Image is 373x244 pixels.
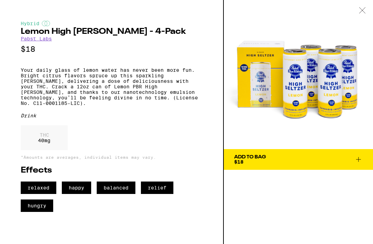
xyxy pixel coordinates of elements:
span: hungry [21,199,53,212]
span: $18 [234,159,243,165]
a: Pabst Labs [21,36,52,41]
img: hybridColor.svg [42,21,50,26]
div: Hybrid [21,21,202,26]
button: Add To Bag$18 [224,149,373,170]
p: *Amounts are averages, individual items may vary. [21,155,202,159]
span: relief [141,182,173,194]
span: relaxed [21,182,56,194]
div: Add To Bag [234,155,266,159]
p: THC [38,132,50,138]
div: Drink [21,113,202,118]
h2: Effects [21,166,202,175]
h2: Lemon High [PERSON_NAME] - 4-Pack [21,28,202,36]
div: 40 mg [21,125,68,150]
p: $18 [21,45,202,53]
p: Your daily glass of lemon water has never been more fun. Bright citrus flavors spruce up this spa... [21,67,202,106]
span: balanced [97,182,135,194]
span: happy [62,182,91,194]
